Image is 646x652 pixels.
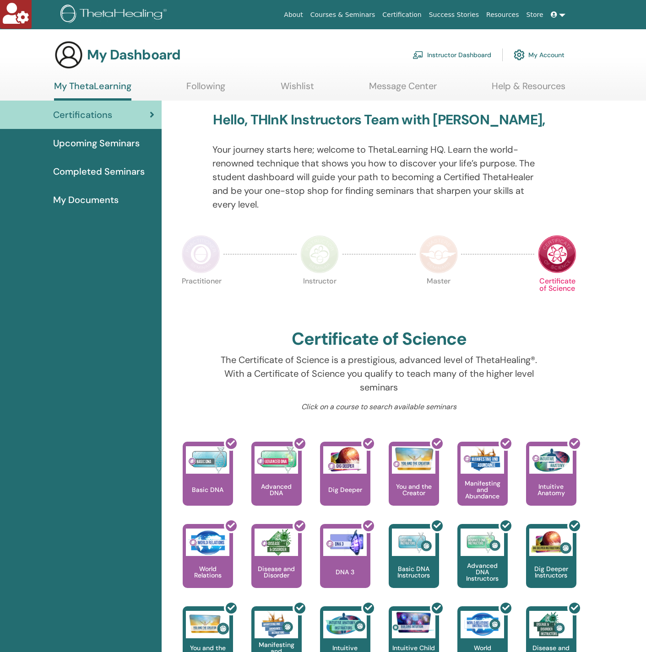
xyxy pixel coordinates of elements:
[457,562,508,582] p: Advanced DNA Instructors
[251,524,302,606] a: Disease and Disorder Disease and Disorder
[323,446,367,474] img: Dig Deeper
[182,235,220,273] img: Practitioner
[461,446,504,474] img: Manifesting and Abundance
[457,524,508,606] a: Advanced DNA Instructors Advanced DNA Instructors
[538,235,576,273] img: Certificate of Science
[281,80,314,98] a: Wishlist
[325,486,366,493] p: Dig Deeper
[300,235,339,273] img: Instructor
[419,278,458,316] p: Master
[529,611,573,638] img: Disease and Disorder Instructors
[53,136,140,150] span: Upcoming Seminars
[526,566,576,578] p: Dig Deeper Instructors
[53,108,112,122] span: Certifications
[183,566,233,578] p: World Relations
[413,51,423,59] img: chalkboard-teacher.svg
[369,80,437,98] a: Message Center
[87,47,180,63] h3: My Dashboard
[53,165,145,178] span: Completed Seminars
[392,529,435,556] img: Basic DNA Instructors
[379,6,425,23] a: Certification
[212,143,545,211] p: Your journey starts here; welcome to ThetaLearning HQ. Learn the world-renowned technique that sh...
[389,524,439,606] a: Basic DNA Instructors Basic DNA Instructors
[280,6,306,23] a: About
[529,446,573,474] img: Intuitive Anatomy
[389,442,439,524] a: You and the Creator You and the Creator
[307,6,379,23] a: Courses & Seminars
[182,278,220,316] p: Practitioner
[213,112,545,128] h3: Hello, THInK Instructors Team with [PERSON_NAME],
[186,611,229,638] img: You and the Creator Instructors
[526,483,576,496] p: Intuitive Anatomy
[461,611,504,638] img: World Relations Instructors
[186,446,229,474] img: Basic DNA
[457,480,508,499] p: Manifesting and Abundance
[255,446,298,474] img: Advanced DNA
[483,6,523,23] a: Resources
[320,442,370,524] a: Dig Deeper Dig Deeper
[251,566,302,578] p: Disease and Disorder
[526,442,576,524] a: Intuitive Anatomy Intuitive Anatomy
[389,566,439,578] p: Basic DNA Instructors
[323,529,367,556] img: DNA 3
[186,80,225,98] a: Following
[392,611,435,633] img: Intuitive Child In Me Instructors
[251,442,302,524] a: Advanced DNA Advanced DNA
[183,442,233,524] a: Basic DNA Basic DNA
[413,45,491,65] a: Instructor Dashboard
[523,6,547,23] a: Store
[300,278,339,316] p: Instructor
[255,529,298,556] img: Disease and Disorder
[419,235,458,273] img: Master
[425,6,483,23] a: Success Stories
[529,529,573,556] img: Dig Deeper Instructors
[514,47,525,63] img: cog.svg
[320,524,370,606] a: DNA 3 DNA 3
[212,353,545,394] p: The Certificate of Science is a prestigious, advanced level of ThetaHealing®. With a Certificate ...
[492,80,565,98] a: Help & Resources
[54,40,83,69] img: generic-user-icon.jpg
[526,524,576,606] a: Dig Deeper Instructors Dig Deeper Instructors
[251,483,302,496] p: Advanced DNA
[461,529,504,556] img: Advanced DNA Instructors
[457,442,508,524] a: Manifesting and Abundance Manifesting and Abundance
[212,401,545,412] p: Click on a course to search available seminars
[389,483,439,496] p: You and the Creator
[292,329,467,350] h2: Certificate of Science
[54,80,131,101] a: My ThetaLearning
[514,45,565,65] a: My Account
[538,278,576,316] p: Certificate of Science
[392,446,435,471] img: You and the Creator
[53,193,119,207] span: My Documents
[323,611,367,638] img: Intuitive Anatomy Instructors
[183,524,233,606] a: World Relations World Relations
[186,529,229,556] img: World Relations
[255,611,298,638] img: Manifesting and Abundance Instructors
[60,5,170,25] img: logo.png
